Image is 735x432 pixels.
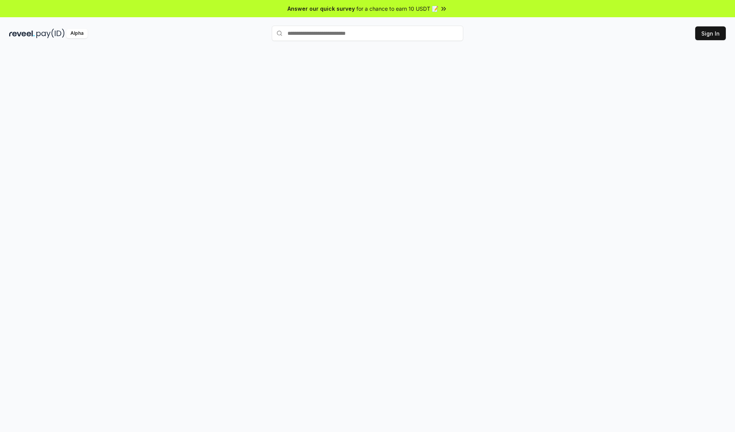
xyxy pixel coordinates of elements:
div: Alpha [66,29,88,38]
span: for a chance to earn 10 USDT 📝 [356,5,438,13]
img: reveel_dark [9,29,35,38]
span: Answer our quick survey [287,5,355,13]
button: Sign In [695,26,726,40]
img: pay_id [36,29,65,38]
